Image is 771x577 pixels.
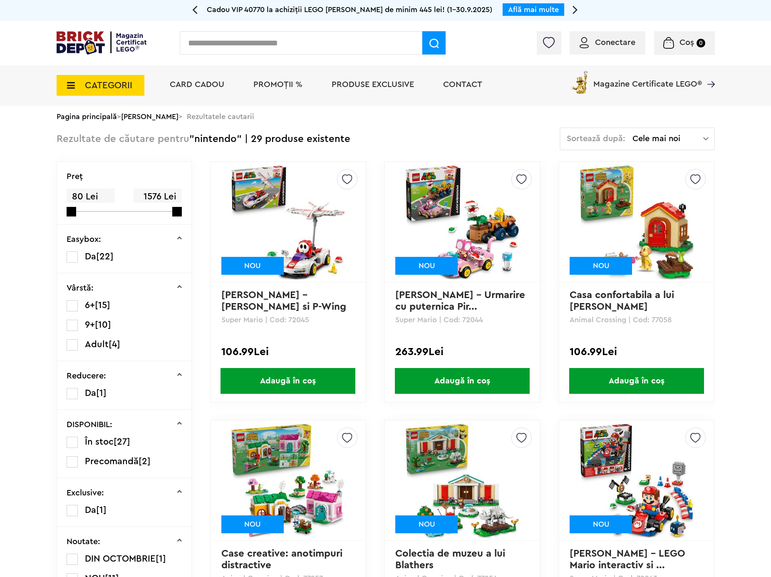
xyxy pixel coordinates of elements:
p: Noutate: [67,537,100,546]
span: [27] [114,437,130,446]
span: Cadou VIP 40770 la achiziții LEGO [PERSON_NAME] de minim 445 lei! (1-30.9.2025) [207,6,492,13]
span: Coș [679,38,694,47]
div: NOU [395,257,458,275]
img: Casa confortabila a lui Goldie [578,164,695,280]
div: 263.99Lei [395,346,529,357]
div: NOU [395,515,458,533]
div: 106.99Lei [221,346,355,357]
span: Cele mai noi [632,134,703,143]
span: Magazine Certificate LEGO® [593,69,702,88]
a: Casa confortabila a lui [PERSON_NAME] [570,290,677,312]
a: Conectare [580,38,635,47]
span: [10] [95,320,111,329]
div: NOU [570,515,632,533]
a: Adaugă în coș [385,368,539,394]
span: Da [85,388,96,398]
p: Vârstă: [67,284,94,292]
span: 80 Lei [67,189,115,205]
span: În stoc [85,437,114,446]
span: Precomandă [85,457,139,466]
span: [22] [96,252,114,261]
p: Exclusive: [67,489,104,497]
img: Case creative: anotimpuri distractive [230,422,346,539]
p: DISPONIBIL: [67,420,112,429]
span: CATEGORII [85,81,132,90]
span: [15] [95,301,110,310]
a: Card Cadou [170,80,224,89]
span: [1] [156,554,166,563]
span: [1] [96,388,107,398]
span: DIN OCTOMBRIE [85,554,156,563]
img: Colectia de muzeu a lui Blathers [404,422,521,539]
span: Da [85,252,96,261]
a: [PERSON_NAME] – [PERSON_NAME] si P-Wing [221,290,346,312]
p: Super Mario | Cod: 72044 [395,316,529,323]
span: [4] [109,340,120,349]
span: 1576 Lei [134,189,182,205]
img: Mario Kart – LEGO Mario interactiv si Standard Kart [578,422,695,539]
div: > > Rezultatele cautarii [57,106,715,127]
span: Conectare [595,38,635,47]
div: NOU [221,515,284,533]
p: Easybox: [67,235,101,244]
span: Da [85,505,96,515]
a: PROMOȚII % [253,80,302,89]
img: Mario Kart – Shy Guy si P-Wing [230,164,346,280]
span: 6+ [85,301,95,310]
a: Pagina principală [57,113,117,120]
span: Sortează după: [567,134,625,143]
span: Adaugă în coș [395,368,530,394]
span: Adaugă în coș [221,368,355,394]
span: [1] [96,505,107,515]
img: Mario Kart – Urmarire cu puternica Piranha Plant [404,164,521,280]
div: NOU [570,257,632,275]
a: [PERSON_NAME] – LEGO Mario interactiv si ... [570,549,688,570]
p: Preţ [67,172,83,181]
p: Super Mario | Cod: 72045 [221,316,355,323]
a: Produse exclusive [332,80,414,89]
p: Reducere: [67,372,106,380]
a: Magazine Certificate LEGO® [702,69,715,77]
span: 9+ [85,320,95,329]
p: Animal Crossing | Cod: 77058 [570,316,703,323]
span: Adaugă în coș [569,368,704,394]
a: Case creative: anotimpuri distractive [221,549,345,570]
div: NOU [221,257,284,275]
a: Colectia de muzeu a lui Blathers [395,549,508,570]
a: Adaugă în coș [559,368,714,394]
span: Rezultate de căutare pentru [57,134,189,144]
span: Adult [85,340,109,349]
div: 106.99Lei [570,346,703,357]
span: [2] [139,457,151,466]
a: [PERSON_NAME] [121,113,178,120]
a: Contact [443,80,482,89]
a: [PERSON_NAME] – Urmarire cu puternica Pir... [395,290,528,312]
div: "nintendo" | 29 produse existente [57,127,350,151]
small: 0 [697,39,705,47]
a: Adaugă în coș [211,368,365,394]
a: Află mai multe [508,6,559,13]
